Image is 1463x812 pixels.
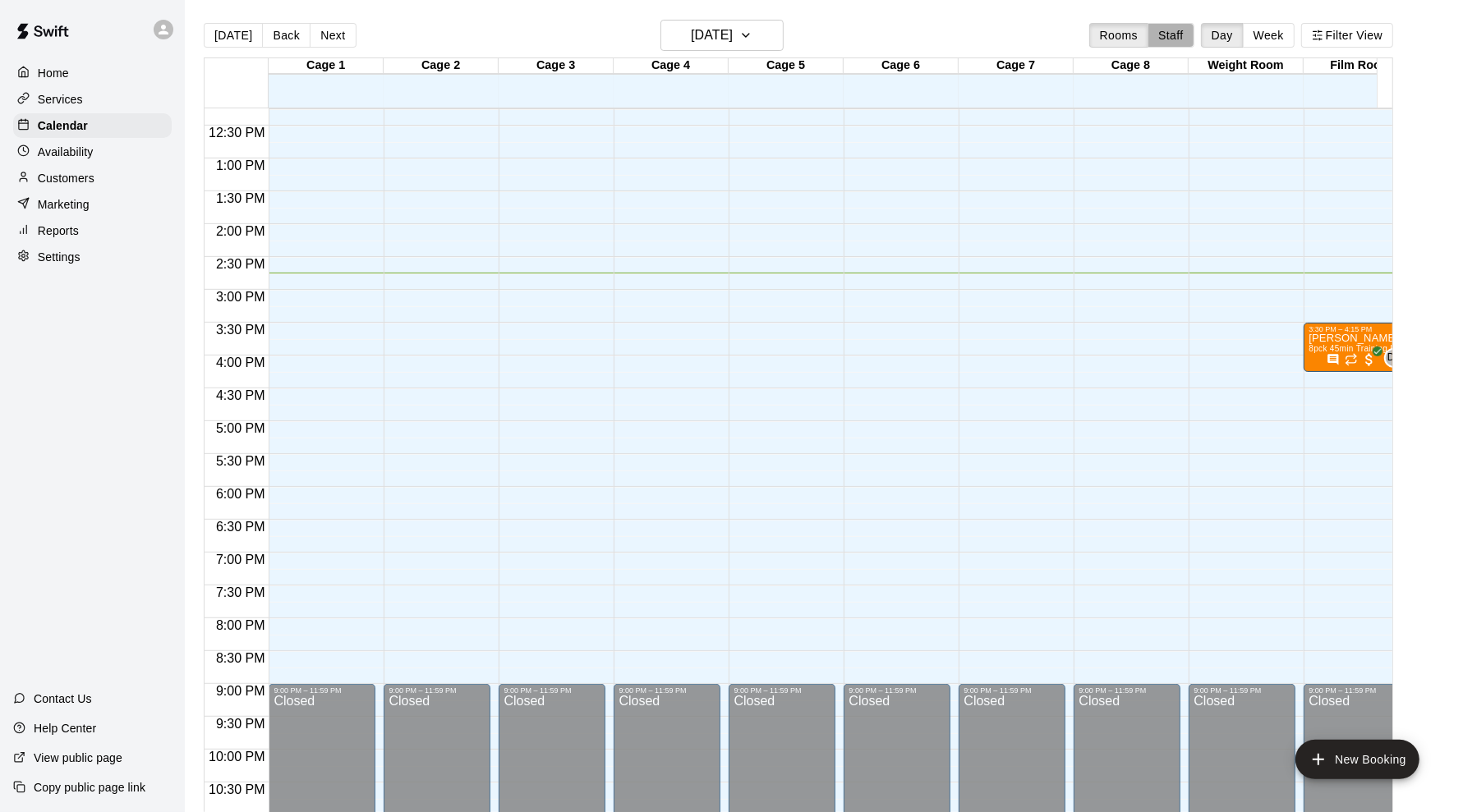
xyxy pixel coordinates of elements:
[212,585,269,599] span: 7:30 PM
[1079,686,1175,695] div: 9:00 PM – 11:59 PM
[959,58,1074,74] div: Cage 7
[1089,23,1148,48] button: Rooms
[1361,351,1378,368] span: All customers have paid
[734,686,830,695] div: 9:00 PM – 11:59 PM
[38,222,79,239] p: Reports
[504,686,600,695] div: 9:00 PM – 11:59 PM
[212,421,269,435] span: 5:00 PM
[844,58,959,74] div: Cage 6
[1148,23,1194,48] button: Staff
[205,750,269,764] span: 10:00 PM
[212,158,269,172] span: 1:00 PM
[212,224,269,238] span: 2:00 PM
[212,290,269,304] span: 3:00 PM
[38,144,94,160] p: Availability
[38,65,69,81] p: Home
[13,87,172,112] a: Services
[212,717,269,731] span: 9:30 PM
[205,126,269,140] span: 12:30 PM
[269,58,384,74] div: Cage 1
[389,686,485,695] div: 9:00 PM – 11:59 PM
[212,257,269,271] span: 2:30 PM
[13,61,172,85] a: Home
[212,520,269,534] span: 6:30 PM
[212,684,269,698] span: 9:00 PM
[1384,348,1404,368] div: David Fleishman
[13,113,172,138] a: Calendar
[1309,325,1405,333] div: 3:30 PM – 4:15 PM
[38,91,83,108] p: Services
[38,170,94,186] p: Customers
[34,690,92,707] p: Contact Us
[849,686,945,695] div: 9:00 PM – 11:59 PM
[1327,353,1340,366] svg: Has notes
[212,323,269,337] span: 3:30 PM
[13,140,172,164] a: Availability
[1074,58,1189,74] div: Cage 8
[310,23,356,48] button: Next
[619,686,715,695] div: 9:00 PM – 11:59 PM
[212,553,269,567] span: 7:00 PM
[34,720,96,736] p: Help Center
[1387,350,1401,366] span: DF
[691,24,733,47] h6: [DATE]
[212,191,269,205] span: 1:30 PM
[1309,344,1423,353] span: 8pck 45min Training Lessons
[1304,58,1419,74] div: Film Room
[212,356,269,369] span: 4:00 PM
[212,388,269,402] span: 4:30 PM
[614,58,729,74] div: Cage 4
[34,779,145,796] p: Copy public page link
[729,58,844,74] div: Cage 5
[1243,23,1295,48] button: Week
[212,454,269,468] span: 5:30 PM
[13,245,172,269] a: Settings
[212,651,269,665] span: 8:30 PM
[204,23,263,48] button: [DATE]
[212,487,269,501] span: 6:00 PM
[13,166,172,190] a: Customers
[34,750,122,766] p: View public page
[38,196,90,213] p: Marketing
[660,20,784,51] button: [DATE]
[38,249,81,265] p: Settings
[1309,686,1405,695] div: 9:00 PM – 11:59 PM
[1201,23,1244,48] button: Day
[274,686,370,695] div: 9:00 PM – 11:59 PM
[964,686,1060,695] div: 9:00 PM – 11:59 PM
[212,618,269,632] span: 8:00 PM
[1391,348,1404,368] span: David Fleishman
[499,58,614,74] div: Cage 3
[384,58,499,74] div: Cage 2
[1189,58,1304,74] div: Weight Room
[38,117,88,134] p: Calendar
[205,782,269,796] span: 10:30 PM
[262,23,311,48] button: Back
[1295,740,1419,779] button: add
[1301,23,1393,48] button: Filter View
[13,218,172,243] a: Reports
[1345,353,1358,366] span: Recurring event
[1304,323,1410,372] div: 3:30 PM – 4:15 PM: 8pck 45min Training Lessons
[13,192,172,217] a: Marketing
[1194,686,1290,695] div: 9:00 PM – 11:59 PM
